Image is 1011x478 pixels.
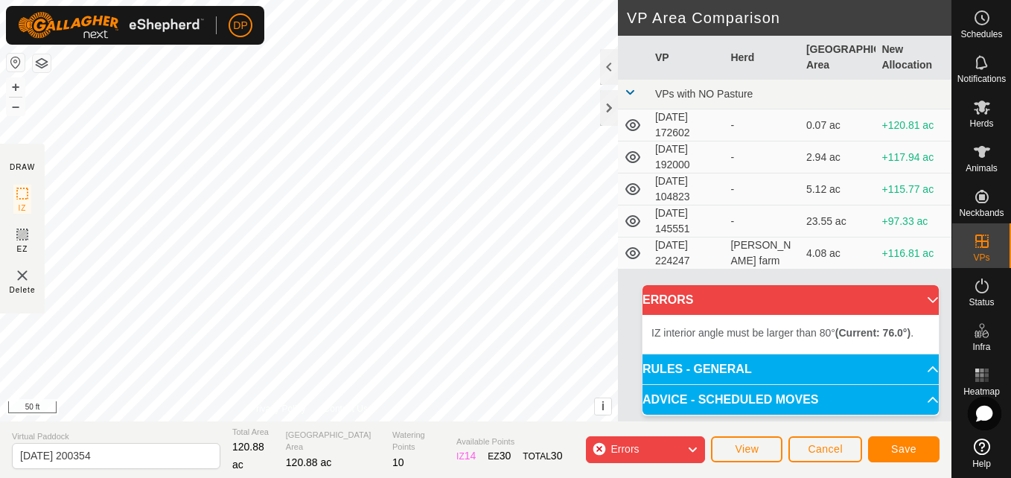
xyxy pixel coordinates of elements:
span: 10 [392,456,404,468]
td: 23.55 ac [800,205,876,238]
div: DRAW [10,162,35,173]
button: + [7,78,25,96]
span: Save [891,443,916,455]
div: EZ [488,448,511,464]
td: [DATE] 145551 [649,205,725,238]
td: 5.12 ac [800,173,876,205]
span: 30 [551,450,563,462]
div: - [730,150,794,165]
div: - [730,182,794,197]
p-accordion-content: ERRORS [642,315,939,354]
td: 2.94 ac [800,141,876,173]
span: Delete [10,284,36,296]
td: [DATE] 192000 [649,141,725,173]
td: [DATE] 224247 [649,238,725,270]
span: EZ [17,243,28,255]
td: +116.81 ac [876,238,951,270]
td: +120.81 ac [876,109,951,141]
th: New Allocation [876,36,951,80]
span: 120.88 ac [286,456,332,468]
span: IZ [19,203,27,214]
span: Herds [969,119,993,128]
th: Herd [724,36,800,80]
button: Cancel [788,436,862,462]
img: VP [13,267,31,284]
button: Reset Map [7,54,25,71]
div: TOTAL [523,448,562,464]
span: [GEOGRAPHIC_DATA] Area [286,429,380,453]
b: (Current: 76.0°) [835,327,910,339]
p-accordion-header: RULES - GENERAL [642,354,939,384]
button: – [7,98,25,115]
td: +97.33 ac [876,205,951,238]
span: Errors [610,443,639,455]
span: DP [233,18,247,34]
span: Schedules [960,30,1002,39]
button: Save [868,436,940,462]
span: RULES - GENERAL [642,363,752,375]
span: Heatmap [963,387,1000,396]
a: Privacy Policy [250,402,306,415]
div: - [730,118,794,133]
span: VPs with NO Pasture [655,88,753,100]
td: +115.77 ac [876,173,951,205]
span: 120.88 ac [232,441,264,471]
span: IZ interior angle must be larger than 80° . [651,327,913,339]
td: [DATE] 172602 [649,109,725,141]
a: Contact Us [324,402,368,415]
button: View [711,436,782,462]
span: Animals [966,164,998,173]
a: Help [952,433,1011,474]
th: VP [649,36,725,80]
p-accordion-header: ERRORS [642,285,939,315]
span: Neckbands [959,208,1004,217]
span: 30 [500,450,511,462]
span: i [602,400,605,412]
span: View [735,443,759,455]
span: Available Points [456,436,562,448]
p-accordion-header: ADVICE - SCHEDULED MOVES [642,385,939,415]
td: [DATE] 104823 [649,173,725,205]
button: Map Layers [33,54,51,72]
span: 14 [465,450,476,462]
td: 0.07 ac [800,109,876,141]
button: i [595,398,611,415]
span: Cancel [808,443,843,455]
td: +117.94 ac [876,141,951,173]
span: Help [972,459,991,468]
span: Notifications [957,74,1006,83]
div: IZ [456,448,476,464]
div: [PERSON_NAME] farm [730,238,794,269]
span: Virtual Paddock [12,430,220,443]
span: VPs [973,253,989,262]
div: - [730,214,794,229]
span: ERRORS [642,294,693,306]
th: [GEOGRAPHIC_DATA] Area [800,36,876,80]
span: Watering Points [392,429,444,453]
h2: VP Area Comparison [627,9,951,27]
img: Gallagher Logo [18,12,204,39]
span: Infra [972,342,990,351]
span: Status [969,298,994,307]
td: 4.08 ac [800,238,876,270]
span: ADVICE - SCHEDULED MOVES [642,394,818,406]
span: Total Area [232,426,274,439]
